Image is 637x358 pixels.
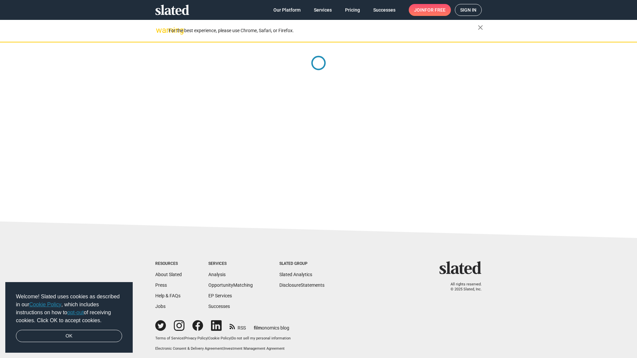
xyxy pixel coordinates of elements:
[208,293,232,298] a: EP Services
[155,346,223,351] a: Electronic Consent & Delivery Agreement
[476,24,484,31] mat-icon: close
[254,325,262,330] span: film
[231,336,232,340] span: |
[16,293,122,325] span: Welcome! Slated uses cookies as described in our , which includes instructions on how to of recei...
[29,302,61,307] a: Cookie Policy
[155,282,167,288] a: Press
[273,4,301,16] span: Our Platform
[155,272,182,277] a: About Slated
[183,336,184,340] span: |
[208,282,253,288] a: OpportunityMatching
[208,336,231,340] a: Cookie Policy
[279,272,312,277] a: Slated Analytics
[207,336,208,340] span: |
[373,4,395,16] span: Successes
[309,4,337,16] a: Services
[268,4,306,16] a: Our Platform
[208,272,226,277] a: Analysis
[155,304,166,309] a: Jobs
[223,346,224,351] span: |
[156,26,164,34] mat-icon: warning
[314,4,332,16] span: Services
[155,293,180,298] a: Help & FAQs
[409,4,451,16] a: Joinfor free
[460,4,476,16] span: Sign in
[414,4,446,16] span: Join
[208,304,230,309] a: Successes
[444,282,482,292] p: All rights reserved. © 2025 Slated, Inc.
[155,336,183,340] a: Terms of Service
[455,4,482,16] a: Sign in
[232,336,291,341] button: Do not sell my personal information
[67,310,84,315] a: opt-out
[345,4,360,16] span: Pricing
[254,320,289,331] a: filmonomics blog
[279,261,324,267] div: Slated Group
[16,330,122,342] a: dismiss cookie message
[368,4,401,16] a: Successes
[425,4,446,16] span: for free
[169,26,478,35] div: For the best experience, please use Chrome, Safari, or Firefox.
[5,282,133,353] div: cookieconsent
[224,346,285,351] a: Investment Management Agreement
[208,261,253,267] div: Services
[184,336,207,340] a: Privacy Policy
[230,321,246,331] a: RSS
[279,282,324,288] a: DisclosureStatements
[340,4,365,16] a: Pricing
[155,261,182,267] div: Resources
